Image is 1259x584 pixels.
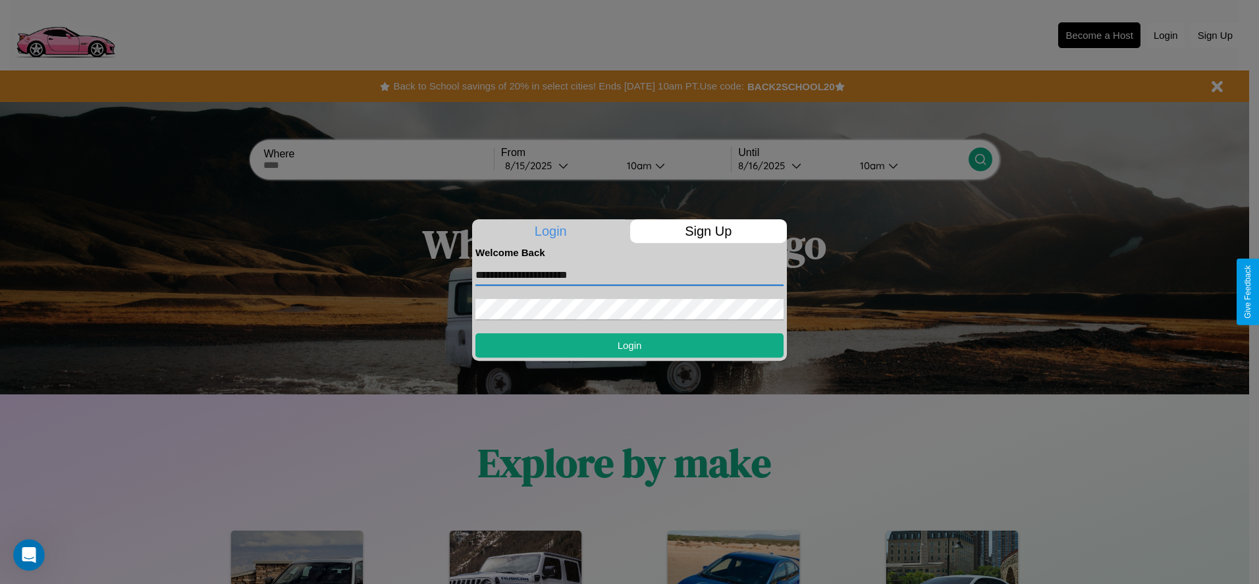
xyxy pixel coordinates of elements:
[1243,265,1252,319] div: Give Feedback
[630,219,788,243] p: Sign Up
[472,219,629,243] p: Login
[13,539,45,571] iframe: Intercom live chat
[475,247,784,258] h4: Welcome Back
[475,333,784,358] button: Login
